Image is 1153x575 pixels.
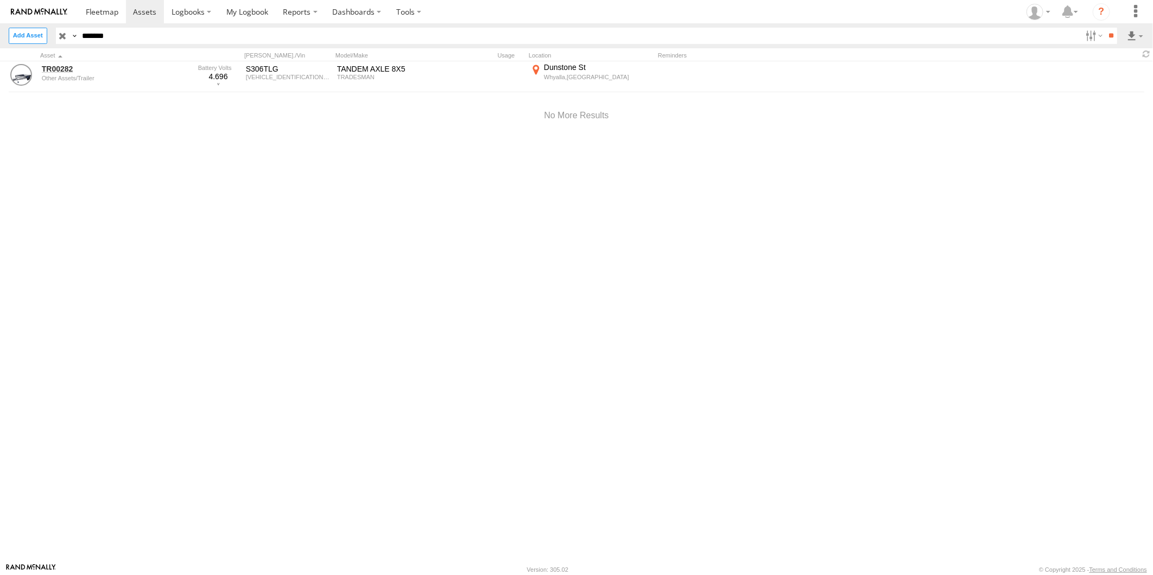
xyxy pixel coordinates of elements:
[246,74,330,80] div: 6P2TRATRLRH000118
[544,73,652,81] div: Whyalla,[GEOGRAPHIC_DATA]
[658,52,832,59] div: Reminders
[244,52,331,59] div: [PERSON_NAME]./Vin
[40,52,192,59] div: Click to Sort
[438,52,524,59] div: Usage
[529,52,654,59] div: Location
[1023,4,1054,20] div: Zarni Lwin
[42,75,191,81] div: undefined
[69,28,78,43] label: Search Query
[9,28,47,43] label: Create New Asset
[198,64,238,87] div: 4.696
[1089,566,1147,573] a: Terms and Conditions
[10,64,32,86] a: View Asset Details
[337,64,432,74] div: TANDEM AXLE 8X5
[1126,28,1144,43] label: Export results as...
[527,566,568,573] div: Version: 305.02
[529,62,654,92] label: Click to View Current Location
[1039,566,1147,573] div: © Copyright 2025 -
[6,564,56,575] a: Visit our Website
[335,52,433,59] div: Model/Make
[1140,49,1153,60] span: Refresh
[1093,3,1110,21] i: ?
[11,8,67,16] img: rand-logo.svg
[246,64,330,74] div: S306TLG
[544,62,652,72] div: Dunstone St
[1081,28,1105,43] label: Search Filter Options
[42,64,191,74] a: TR00282
[337,74,432,80] div: TRADESMAN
